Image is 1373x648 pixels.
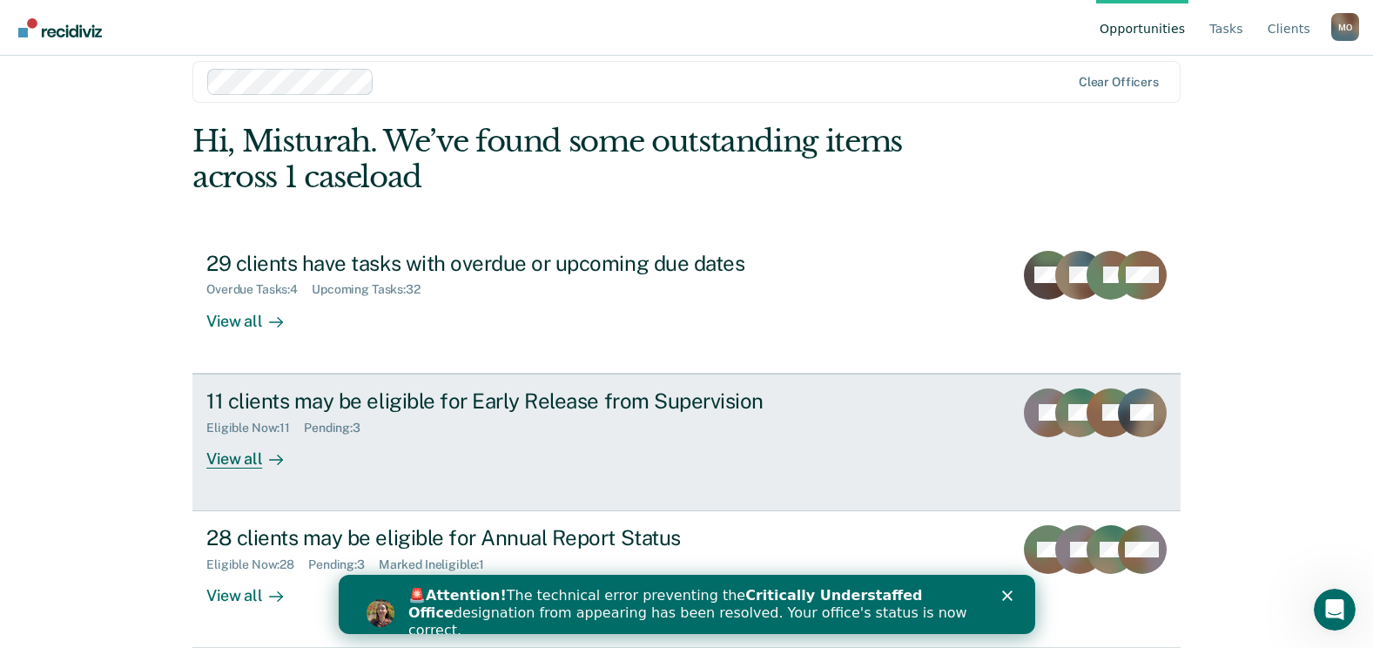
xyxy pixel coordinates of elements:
[206,282,312,297] div: Overdue Tasks : 4
[1079,75,1159,90] div: Clear officers
[87,12,168,29] b: Attention!
[206,435,304,469] div: View all
[339,575,1035,634] iframe: Intercom live chat banner
[192,124,983,195] div: Hi, Misturah. We’ve found some outstanding items across 1 caseload
[1314,589,1356,631] iframe: Intercom live chat
[308,557,379,572] div: Pending : 3
[1331,13,1359,41] button: Profile dropdown button
[206,525,818,550] div: 28 clients may be eligible for Annual Report Status
[70,12,641,64] div: 🚨 The technical error preventing the designation from appearing has been resolved. Your office's ...
[206,251,818,276] div: 29 clients have tasks with overdue or upcoming due dates
[192,237,1181,374] a: 29 clients have tasks with overdue or upcoming due datesOverdue Tasks:4Upcoming Tasks:32View all
[192,511,1181,648] a: 28 clients may be eligible for Annual Report StatusEligible Now:28Pending:3Marked Ineligible:1Vie...
[70,12,584,46] b: Critically Understaffed Office
[192,374,1181,511] a: 11 clients may be eligible for Early Release from SupervisionEligible Now:11Pending:3View all
[206,388,818,414] div: 11 clients may be eligible for Early Release from Supervision
[304,421,374,435] div: Pending : 3
[379,557,498,572] div: Marked Ineligible : 1
[206,421,304,435] div: Eligible Now : 11
[18,18,102,37] img: Recidiviz
[312,282,434,297] div: Upcoming Tasks : 32
[663,16,681,26] div: Close
[206,572,304,606] div: View all
[206,297,304,331] div: View all
[1331,13,1359,41] div: M O
[206,557,308,572] div: Eligible Now : 28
